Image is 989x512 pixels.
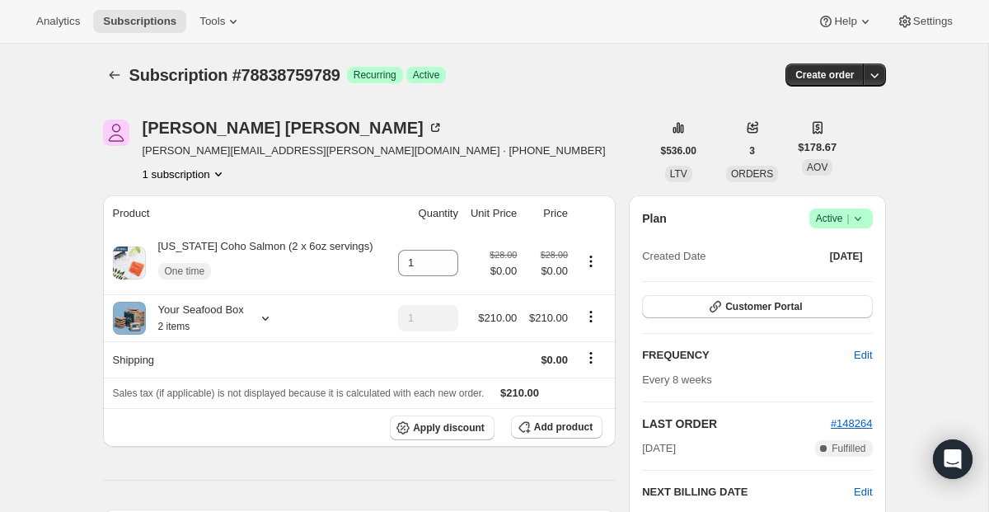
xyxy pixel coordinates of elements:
button: Edit [844,342,882,369]
div: [PERSON_NAME] [PERSON_NAME] [143,120,443,136]
span: $0.00 [541,354,568,366]
button: Tools [190,10,251,33]
span: [DATE] [642,440,676,457]
th: Product [103,195,391,232]
span: Analytics [36,15,80,28]
small: 2 items [158,321,190,332]
span: AOV [807,162,827,173]
small: $28.00 [541,250,568,260]
button: Apply discount [390,416,494,440]
button: Product actions [578,308,604,326]
span: [DATE] [830,250,863,263]
span: Add product [534,420,593,434]
span: $178.67 [798,139,837,156]
th: Price [522,195,573,232]
button: Product actions [578,252,604,270]
button: Subscriptions [103,63,126,87]
span: Kimberly Wasik [103,120,129,146]
span: | [846,212,849,225]
span: ORDERS [731,168,773,180]
th: Unit Price [463,195,522,232]
span: Apply discount [413,421,485,434]
button: Add product [511,416,602,439]
span: $210.00 [529,312,568,324]
span: $0.00 [490,263,517,279]
div: Your Seafood Box [146,302,244,335]
button: #148264 [831,416,873,432]
span: One time [165,265,205,278]
a: #148264 [831,417,873,430]
span: $210.00 [500,387,539,399]
span: Recurring [354,68,396,82]
span: Tools [199,15,225,28]
button: Settings [887,10,963,33]
span: $210.00 [478,312,517,324]
th: Quantity [390,195,463,232]
span: $0.00 [527,263,568,279]
span: Subscription #78838759789 [129,66,340,84]
span: Created Date [642,248,705,265]
h2: NEXT BILLING DATE [642,484,854,500]
th: Shipping [103,341,391,378]
h2: FREQUENCY [642,347,854,364]
span: $536.00 [661,144,696,157]
span: Fulfilled [832,442,865,455]
button: Product actions [143,166,227,182]
h2: Plan [642,210,667,227]
button: Subscriptions [93,10,186,33]
span: Help [834,15,856,28]
button: [DATE] [820,245,873,268]
div: Open Intercom Messenger [933,439,973,479]
span: Settings [913,15,953,28]
button: $536.00 [651,139,706,162]
button: 3 [739,139,765,162]
span: Customer Portal [725,300,802,313]
span: Edit [854,347,872,364]
span: Active [413,68,440,82]
img: product img [113,247,146,279]
img: product img [113,302,146,335]
span: Create order [795,68,854,82]
small: $28.00 [490,250,517,260]
span: Every 8 weeks [642,373,712,386]
button: Edit [854,484,872,500]
span: Sales tax (if applicable) is not displayed because it is calculated with each new order. [113,388,485,399]
span: LTV [670,168,687,180]
button: Create order [785,63,864,87]
button: Help [808,10,883,33]
div: [US_STATE] Coho Salmon (2 x 6oz servings) [146,238,373,288]
span: Subscriptions [103,15,176,28]
button: Analytics [26,10,90,33]
button: Customer Portal [642,295,872,318]
span: 3 [749,144,755,157]
h2: LAST ORDER [642,416,831,432]
button: Shipping actions [578,349,604,367]
span: [PERSON_NAME][EMAIL_ADDRESS][PERSON_NAME][DOMAIN_NAME] · [PHONE_NUMBER] [143,143,606,159]
span: Active [816,210,866,227]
